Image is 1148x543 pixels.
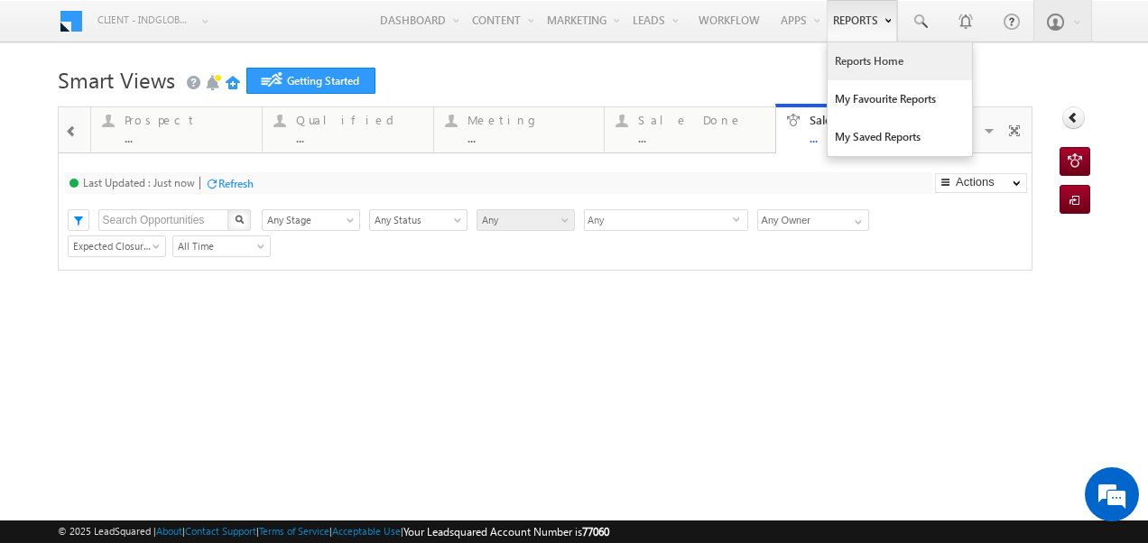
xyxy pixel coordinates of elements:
[828,80,972,118] a: My Favourite Reports
[403,525,609,538] span: Your Leadsquared Account Number is
[828,118,972,156] a: My Saved Reports
[477,209,575,231] a: Any
[58,523,609,540] span: © 2025 LeadSquared | | | | |
[172,235,271,257] a: All Time
[584,209,748,231] div: Any
[638,113,764,127] div: Sale Done
[370,212,461,228] span: Any Status
[98,209,229,231] input: Search Opportunities
[845,210,867,228] a: Show All Items
[296,113,422,127] div: Qualified
[83,176,195,189] div: Last Updated : Just now
[828,42,972,80] a: Reports Home
[125,131,251,144] div: ...
[468,131,594,144] div: ...
[810,113,936,127] div: Sale Punch
[218,177,254,190] div: Refresh
[90,107,263,152] a: Prospect...
[810,131,936,144] div: ...
[68,235,166,257] a: Expected Closure Date
[263,212,354,228] span: Any Stage
[477,212,569,228] span: Any
[585,210,733,231] span: Any
[332,525,401,537] a: Acceptable Use
[246,68,375,94] a: Getting Started
[433,107,606,152] a: Meeting...
[757,209,869,231] input: Type to Search
[97,11,192,29] span: Client - indglobal1 (77060)
[262,107,434,152] a: Qualified...
[369,209,468,231] a: Any Status
[69,238,160,254] span: Expected Closure Date
[262,209,360,231] a: Any Stage
[775,104,948,154] a: Sale Punch...Details
[125,113,251,127] div: Prospect
[296,131,422,144] div: ...
[604,107,776,152] a: Sale Done...
[156,525,182,537] a: About
[935,173,1027,193] button: Actions
[235,215,244,224] img: Search
[259,525,329,537] a: Terms of Service
[173,238,264,254] span: All Time
[733,215,747,223] span: select
[468,113,594,127] div: Meeting
[582,525,609,538] span: 77060
[185,525,256,537] a: Contact Support
[638,131,764,144] div: ...
[58,65,175,94] span: Smart Views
